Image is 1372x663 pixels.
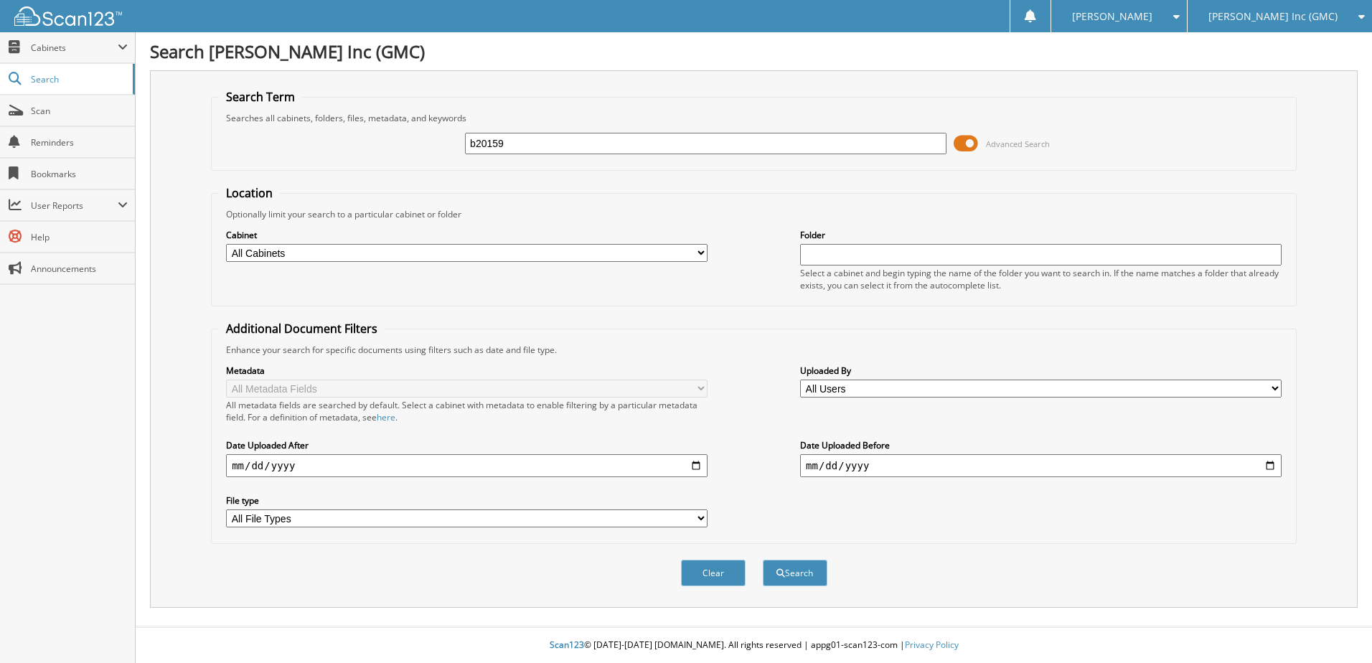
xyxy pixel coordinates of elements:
span: Cabinets [31,42,118,54]
label: File type [226,494,708,507]
input: start [226,454,708,477]
label: Date Uploaded After [226,439,708,451]
span: Bookmarks [31,168,128,180]
span: [PERSON_NAME] [1072,12,1152,21]
div: © [DATE]-[DATE] [DOMAIN_NAME]. All rights reserved | appg01-scan123-com | [136,628,1372,663]
label: Folder [800,229,1282,241]
div: Optionally limit your search to a particular cabinet or folder [219,208,1289,220]
div: Select a cabinet and begin typing the name of the folder you want to search in. If the name match... [800,267,1282,291]
label: Uploaded By [800,365,1282,377]
span: Advanced Search [986,138,1050,149]
span: Announcements [31,263,128,275]
span: Scan123 [550,639,584,651]
div: Searches all cabinets, folders, files, metadata, and keywords [219,112,1289,124]
span: Help [31,231,128,243]
span: Search [31,73,126,85]
input: end [800,454,1282,477]
a: Privacy Policy [905,639,959,651]
iframe: Chat Widget [1300,594,1372,663]
h1: Search [PERSON_NAME] Inc (GMC) [150,39,1358,63]
span: [PERSON_NAME] Inc (GMC) [1208,12,1338,21]
span: User Reports [31,199,118,212]
span: Reminders [31,136,128,149]
img: scan123-logo-white.svg [14,6,122,26]
legend: Additional Document Filters [219,321,385,337]
label: Cabinet [226,229,708,241]
button: Search [763,560,827,586]
legend: Location [219,185,280,201]
label: Metadata [226,365,708,377]
button: Clear [681,560,746,586]
a: here [377,411,395,423]
div: All metadata fields are searched by default. Select a cabinet with metadata to enable filtering b... [226,399,708,423]
div: Enhance your search for specific documents using filters such as date and file type. [219,344,1289,356]
label: Date Uploaded Before [800,439,1282,451]
legend: Search Term [219,89,302,105]
span: Scan [31,105,128,117]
